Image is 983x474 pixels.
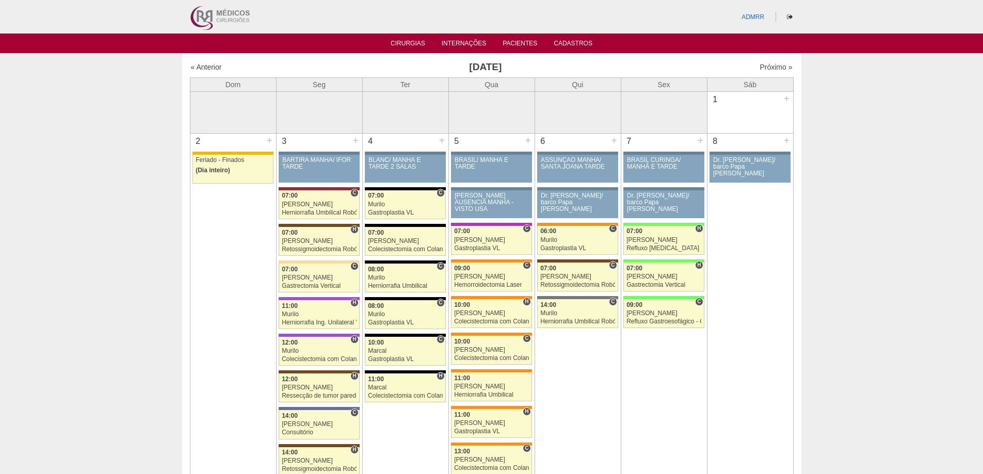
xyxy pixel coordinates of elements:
[610,134,619,147] div: +
[626,301,642,308] span: 09:00
[541,157,615,170] div: ASSUNÇÃO MANHÃ/ SANTA JOANA TARDE
[537,187,618,190] div: Key: Aviso
[279,224,359,227] div: Key: Santa Joana
[282,229,298,236] span: 07:00
[454,448,470,455] span: 13:00
[368,229,384,236] span: 07:00
[350,189,358,197] span: Consultório
[623,299,704,328] a: C 09:00 [PERSON_NAME] Refluxo Gastroesofágico - Cirurgia VL
[282,466,357,472] div: Retossigmoidectomia Robótica
[276,77,362,91] th: Seg
[454,282,529,288] div: Hemorroidectomia Laser
[454,227,470,235] span: 07:00
[537,263,618,291] a: C 07:00 [PERSON_NAME] Retossigmoidectomia Robótica
[621,134,637,149] div: 7
[454,301,470,308] span: 10:00
[540,265,556,272] span: 07:00
[368,356,443,363] div: Gastroplastia VL
[282,311,357,318] div: Murilo
[787,14,793,20] i: Sair
[282,319,357,326] div: Herniorrafia Ing. Unilateral VL
[350,299,358,307] span: Hospital
[535,77,621,91] th: Qui
[537,152,618,155] div: Key: Aviso
[448,77,535,91] th: Qua
[368,283,443,289] div: Herniorrafia Umbilical
[279,410,359,439] a: C 14:00 [PERSON_NAME] Consultório
[623,259,704,263] div: Key: Brasil
[695,298,703,306] span: Consultório
[368,302,384,309] span: 08:00
[523,407,530,416] span: Hospital
[454,265,470,272] span: 09:00
[695,224,703,233] span: Hospital
[627,192,701,213] div: Dr. [PERSON_NAME]/ barco Papa [PERSON_NAME]
[609,298,617,306] span: Consultório
[454,420,529,427] div: [PERSON_NAME]
[282,201,357,208] div: [PERSON_NAME]
[523,224,530,233] span: Consultório
[621,77,707,91] th: Sex
[535,134,551,149] div: 6
[523,444,530,452] span: Consultório
[623,296,704,299] div: Key: Brasil
[279,227,359,256] a: H 07:00 [PERSON_NAME] Retossigmoidectomia Robótica
[282,274,357,281] div: [PERSON_NAME]
[623,155,704,183] a: BRASIL CURINGA/ MANHÃ E TARDE
[437,335,444,344] span: Consultório
[454,411,470,418] span: 11:00
[782,134,791,147] div: +
[282,375,298,383] span: 12:00
[190,134,206,149] div: 2
[365,187,445,190] div: Key: Blanc
[350,262,358,270] span: Consultório
[451,263,531,291] a: C 09:00 [PERSON_NAME] Hemorroidectomia Laser
[438,134,446,147] div: +
[454,347,529,353] div: [PERSON_NAME]
[365,337,445,366] a: C 10:00 Marcal Gastroplastia VL
[368,339,384,346] span: 10:00
[362,77,448,91] th: Ter
[437,189,444,197] span: Consultório
[540,273,615,280] div: [PERSON_NAME]
[437,372,444,380] span: Hospital
[365,370,445,373] div: Key: Blanc
[365,152,445,155] div: Key: Aviso
[282,192,298,199] span: 07:00
[192,152,273,155] div: Key: Feriado
[365,334,445,337] div: Key: Blanc
[279,444,359,447] div: Key: Santa Joana
[451,409,531,438] a: H 11:00 [PERSON_NAME] Gastroplastia VL
[282,348,357,354] div: Murilo
[368,238,443,244] div: [PERSON_NAME]
[368,319,443,326] div: Gastroplastia VL
[196,157,270,164] div: Feriado - Finados
[623,187,704,190] div: Key: Aviso
[192,155,273,184] a: Feriado - Finados (Dia inteiro)
[365,227,445,256] a: 07:00 [PERSON_NAME] Colecistectomia com Colangiografia VL
[451,223,531,226] div: Key: Maria Braido
[540,237,615,243] div: Murilo
[626,265,642,272] span: 07:00
[277,134,293,149] div: 3
[350,372,358,380] span: Hospital
[537,223,618,226] div: Key: São Luiz - SCS
[454,310,529,317] div: [PERSON_NAME]
[710,152,790,155] div: Key: Aviso
[626,245,701,252] div: Refluxo [MEDICAL_DATA] esofágico Robótico
[626,282,701,288] div: Gastrectomia Vertical
[707,92,723,107] div: 1
[626,273,701,280] div: [PERSON_NAME]
[190,77,276,91] th: Dom
[707,134,723,149] div: 8
[537,190,618,218] a: Dr. [PERSON_NAME]/ barco Papa [PERSON_NAME]
[368,311,443,318] div: Murilo
[350,225,358,234] span: Hospital
[760,63,792,71] a: Próximo »
[523,261,530,269] span: Consultório
[368,157,442,170] div: BLANC/ MANHÃ E TARDE 2 SALAS
[279,155,359,183] a: BARTIRA MANHÃ/ IFOR TARDE
[442,40,487,50] a: Internações
[365,224,445,227] div: Key: Blanc
[451,155,531,183] a: BRASIL/ MANHÃ E TARDE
